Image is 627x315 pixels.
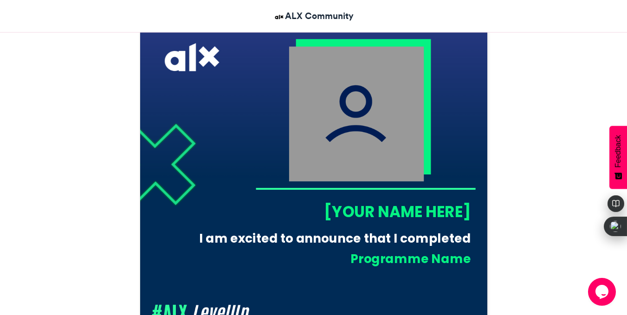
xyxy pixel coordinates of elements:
div: [YOUR NAME HERE] [255,201,471,222]
div: I am excited to announce that I completed [191,230,471,247]
div: Programme Name [205,250,471,267]
img: ALX Community [273,11,285,23]
img: user_filled.png [289,46,424,181]
span: Feedback [614,135,622,167]
a: ALX Community [273,9,354,23]
iframe: chat widget [588,278,618,306]
button: Feedback - Show survey [609,126,627,189]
